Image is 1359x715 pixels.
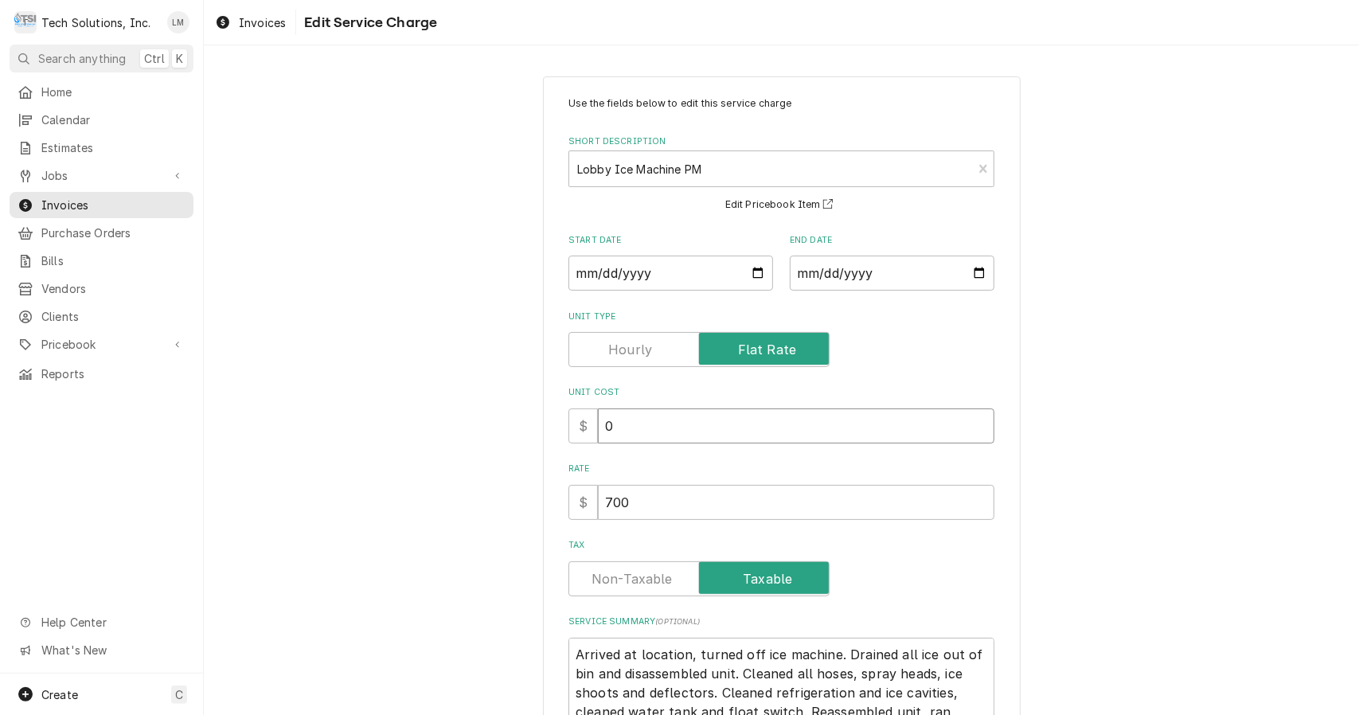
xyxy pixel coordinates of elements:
a: Clients [10,303,193,330]
div: Tech Solutions, Inc.'s Avatar [14,11,37,33]
span: What's New [41,642,184,658]
button: Edit Pricebook Item [723,195,841,215]
input: yyyy-mm-dd [568,256,773,291]
input: yyyy-mm-dd [790,256,994,291]
span: Estimates [41,139,185,156]
div: Unit Type [568,311,994,367]
a: Calendar [10,107,193,133]
a: Go to What's New [10,637,193,663]
div: $ [568,408,598,443]
span: C [175,686,183,703]
span: ( optional ) [655,617,700,626]
div: Leah Meadows's Avatar [167,11,189,33]
span: Search anything [38,50,126,67]
a: Invoices [209,10,292,36]
div: Tax [568,539,994,596]
label: Short Description [568,135,994,148]
label: Tax [568,539,994,552]
div: Unit Cost [568,386,994,443]
div: Tech Solutions, Inc. [41,14,150,31]
a: Estimates [10,135,193,161]
p: Use the fields below to edit this service charge [568,96,994,111]
a: Go to Help Center [10,609,193,635]
span: Pricebook [41,336,162,353]
div: Start Date [568,234,773,291]
div: End Date [790,234,994,291]
a: Reports [10,361,193,387]
span: Reports [41,365,185,382]
a: Bills [10,248,193,274]
span: Help Center [41,614,184,631]
label: Rate [568,463,994,475]
span: Home [41,84,185,100]
a: Purchase Orders [10,220,193,246]
span: Clients [41,308,185,325]
label: Unit Cost [568,386,994,399]
div: Short Description [568,135,994,214]
label: Service Summary [568,615,994,628]
span: Create [41,688,78,701]
label: Start Date [568,234,773,247]
label: Unit Type [568,311,994,323]
span: Calendar [41,111,185,128]
span: K [176,50,183,67]
span: Invoices [239,14,286,31]
a: Home [10,79,193,105]
div: $ [568,485,598,520]
label: End Date [790,234,994,247]
span: Jobs [41,167,162,184]
div: [object Object] [568,463,994,519]
div: T [14,11,37,33]
span: Edit Service Charge [299,12,437,33]
a: Invoices [10,192,193,218]
a: Go to Pricebook [10,331,193,357]
button: Search anythingCtrlK [10,45,193,72]
a: Go to Jobs [10,162,193,189]
div: LM [167,11,189,33]
span: Bills [41,252,185,269]
span: Invoices [41,197,185,213]
span: Purchase Orders [41,225,185,241]
span: Ctrl [144,50,165,67]
a: Vendors [10,275,193,302]
span: Vendors [41,280,185,297]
